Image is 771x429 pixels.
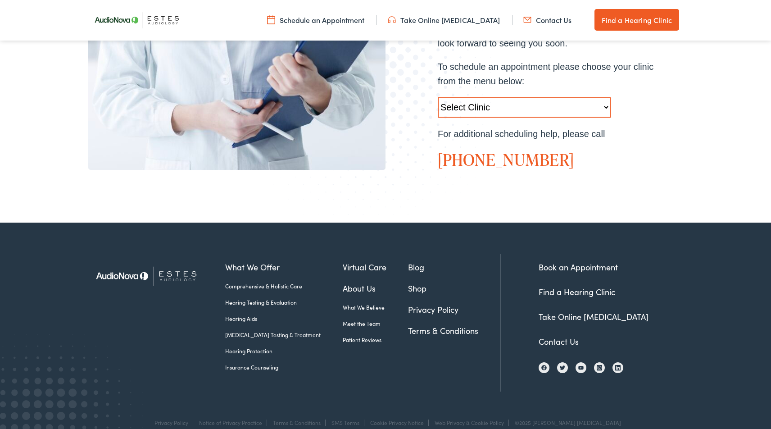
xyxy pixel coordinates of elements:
a: [PHONE_NUMBER] [438,148,574,171]
a: [MEDICAL_DATA] Testing & Treatment [225,331,343,339]
img: utility icon [267,15,275,25]
a: Hearing Aids [225,315,343,323]
img: utility icon [388,15,396,25]
a: Take Online [MEDICAL_DATA] [388,15,500,25]
a: Notice of Privacy Practice [199,419,262,426]
a: Hearing Testing & Evaluation [225,298,343,306]
img: YouTube [578,365,584,370]
a: Virtual Care [343,261,408,273]
a: Web Privacy & Cookie Policy [435,419,504,426]
img: Instagram [597,365,602,371]
div: ©2025 [PERSON_NAME] [MEDICAL_DATA] [510,420,621,426]
a: Schedule an Appointment [267,15,364,25]
a: Cookie Privacy Notice [370,419,424,426]
a: About Us [343,282,408,294]
img: Estes Audiology [88,254,212,298]
p: For additional scheduling help, please call [438,127,654,141]
a: What We Offer [225,261,343,273]
img: Twitter [560,365,565,370]
a: Shop [408,282,500,294]
a: Terms & Conditions [408,324,500,337]
a: SMS Terms [331,419,359,426]
a: Patient Reviews [343,336,408,344]
a: Privacy Policy [408,303,500,315]
img: utility icon [523,15,531,25]
a: Blog [408,261,500,273]
a: Hearing Protection [225,347,343,355]
a: Contact Us [523,15,571,25]
a: Take Online [MEDICAL_DATA] [539,311,649,322]
a: Contact Us [539,336,579,347]
p: To schedule an appointment please choose your clinic from the menu below: [438,59,654,88]
img: Facebook icon, indicating the presence of the site or brand on the social media platform. [541,365,547,370]
a: Book an Appointment [539,261,618,273]
a: Privacy Policy [154,419,188,426]
a: Terms & Conditions [273,419,321,426]
a: Find a Hearing Clinic [539,286,615,297]
a: What We Believe [343,303,408,311]
a: Meet the Team [343,319,408,328]
a: Comprehensive & Holistic Care [225,282,343,290]
img: LinkedIn [615,365,621,371]
a: Find a Hearing Clinic [594,9,679,31]
a: Insurance Counseling [225,363,343,371]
